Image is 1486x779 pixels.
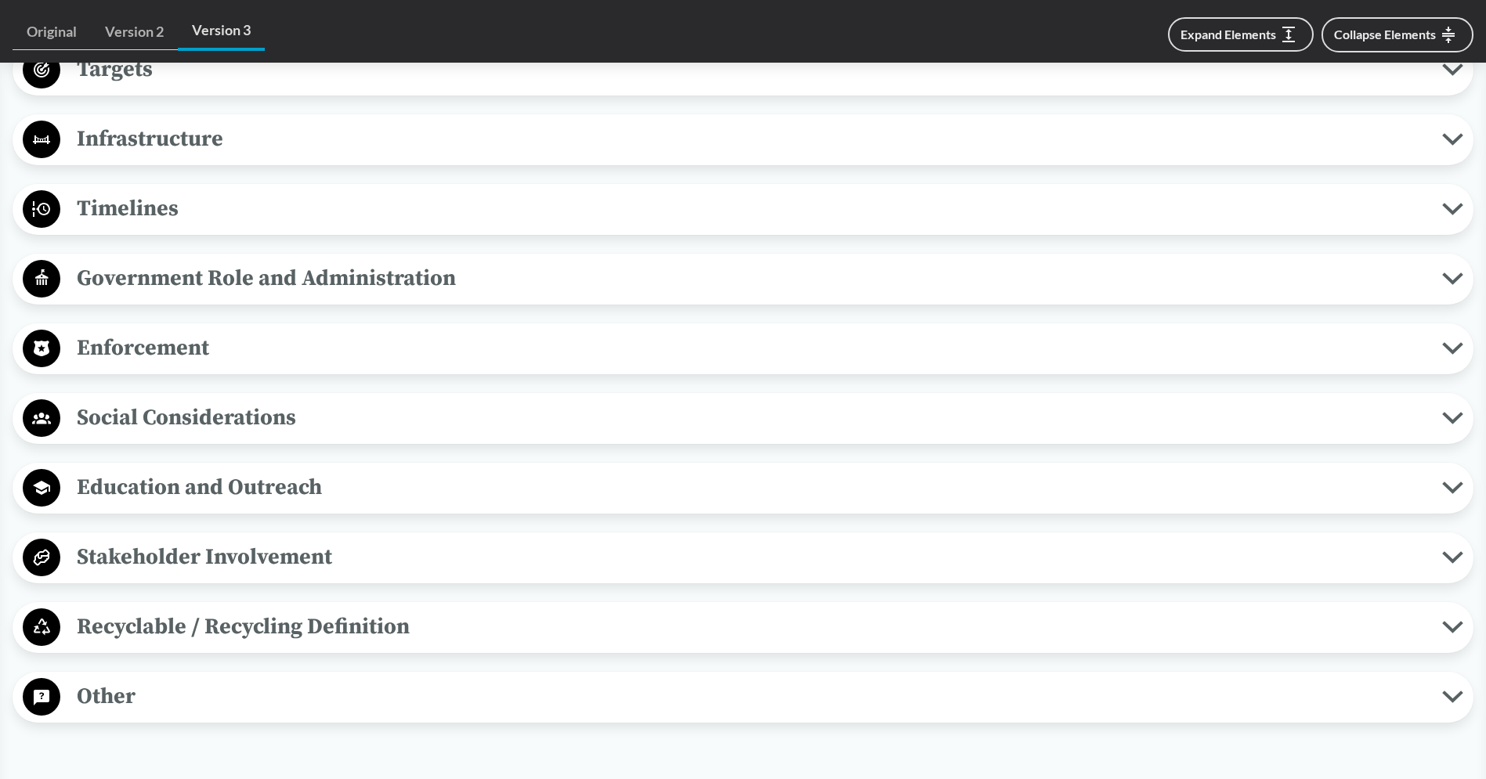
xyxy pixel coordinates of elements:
[60,52,1442,87] span: Targets
[18,259,1468,299] button: Government Role and Administration
[60,330,1442,366] span: Enforcement
[1321,17,1473,52] button: Collapse Elements
[60,191,1442,226] span: Timelines
[60,539,1442,575] span: Stakeholder Involvement
[178,13,265,51] a: Version 3
[18,120,1468,160] button: Infrastructure
[60,261,1442,296] span: Government Role and Administration
[18,50,1468,90] button: Targets
[91,14,178,50] a: Version 2
[60,470,1442,505] span: Education and Outreach
[18,608,1468,647] button: Recyclable / Recycling Definition
[18,677,1468,717] button: Other
[60,679,1442,714] span: Other
[60,121,1442,157] span: Infrastructure
[60,400,1442,435] span: Social Considerations
[13,14,91,50] a: Original
[18,538,1468,578] button: Stakeholder Involvement
[60,609,1442,644] span: Recyclable / Recycling Definition
[18,399,1468,438] button: Social Considerations
[1168,17,1314,52] button: Expand Elements
[18,189,1468,229] button: Timelines
[18,468,1468,508] button: Education and Outreach
[18,329,1468,369] button: Enforcement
